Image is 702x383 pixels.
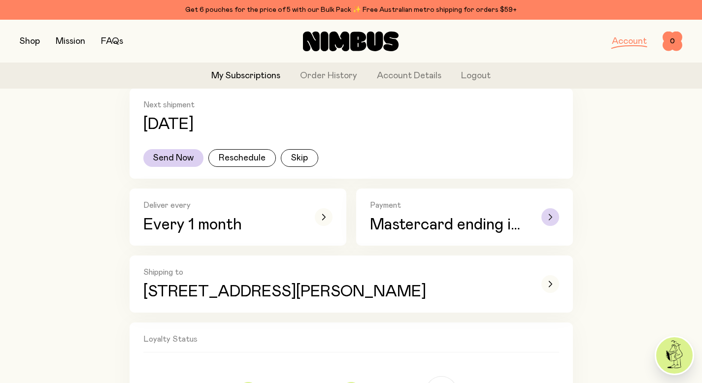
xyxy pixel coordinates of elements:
button: Logout [461,69,491,83]
p: [STREET_ADDRESS][PERSON_NAME] [143,283,528,301]
a: Account [612,37,647,46]
button: Shipping to[STREET_ADDRESS][PERSON_NAME] [130,255,573,313]
span: Mastercard ending in 9500 [370,216,528,234]
p: Every 1 month [143,216,301,234]
h2: Shipping to [143,267,528,277]
img: agent [656,337,693,374]
a: Account Details [377,69,441,83]
button: Skip [281,149,318,167]
h2: Deliver every [143,200,301,210]
button: PaymentMastercard ending in 9500 [356,189,573,246]
div: Get 6 pouches for the price of 5 with our Bulk Pack ✨ Free Australian metro shipping for orders $59+ [20,4,682,16]
button: 0 [663,32,682,51]
h2: Next shipment [143,100,559,110]
h2: Loyalty Status [143,334,559,352]
p: [DATE] [143,116,194,133]
a: My Subscriptions [211,69,280,83]
a: Mission [56,37,85,46]
a: Order History [300,69,357,83]
button: Send Now [143,149,203,167]
button: Reschedule [208,149,276,167]
a: FAQs [101,37,123,46]
button: Deliver everyEvery 1 month [130,189,346,246]
h2: Payment [370,200,528,210]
